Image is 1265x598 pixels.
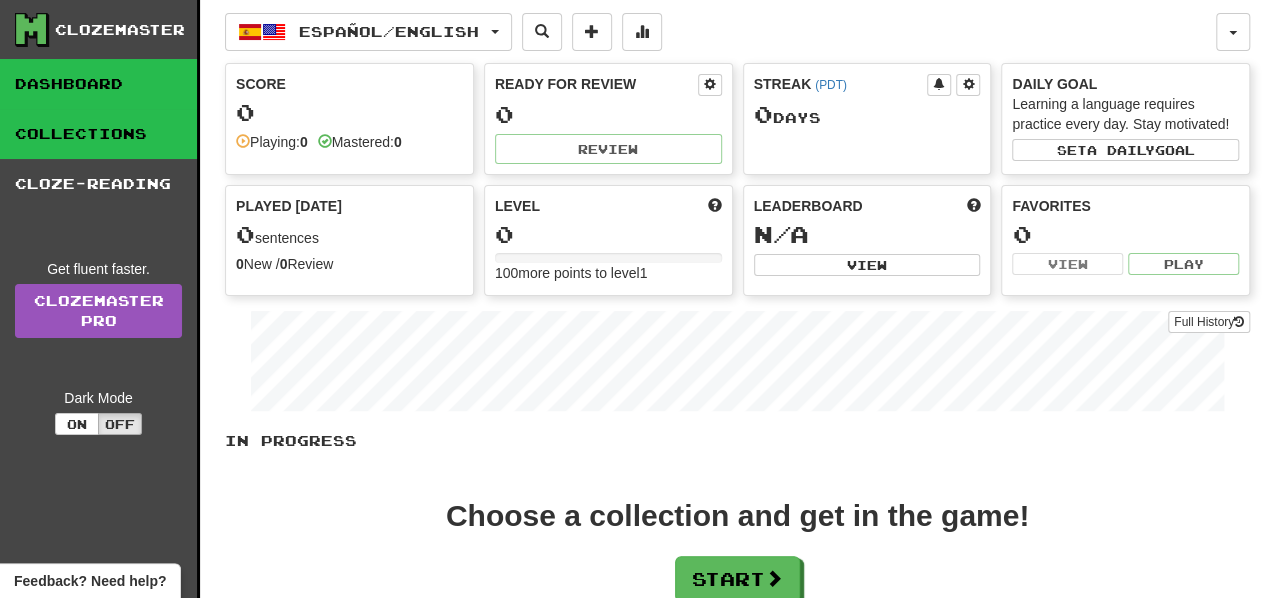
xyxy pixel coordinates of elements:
[1012,139,1239,161] button: Seta dailygoal
[236,220,255,248] span: 0
[15,284,182,338] a: ClozemasterPro
[236,222,463,248] div: sentences
[572,13,612,51] button: Add sentence to collection
[1012,222,1239,247] div: 0
[966,196,980,216] span: This week in points, UTC
[815,78,847,92] a: (PDT)
[495,196,540,216] span: Level
[236,132,308,152] div: Playing:
[446,501,1029,531] div: Choose a collection and get in the game!
[622,13,662,51] button: More stats
[754,100,773,128] span: 0
[1168,311,1250,333] button: Full History
[1012,94,1239,134] div: Learning a language requires practice every day. Stay motivated!
[15,388,182,408] div: Dark Mode
[522,13,562,51] button: Search sentences
[318,132,402,152] div: Mastered:
[495,134,722,164] button: Review
[98,413,142,435] button: Off
[299,23,479,40] span: Español / English
[495,74,698,94] div: Ready for Review
[1012,74,1239,94] div: Daily Goal
[236,74,463,94] div: Score
[300,134,308,150] strong: 0
[225,431,1250,451] p: In Progress
[225,13,512,51] button: Español/English
[55,413,99,435] button: On
[14,571,166,591] span: Open feedback widget
[394,134,402,150] strong: 0
[1012,196,1239,216] div: Favorites
[754,102,981,128] div: Day s
[236,254,463,274] div: New / Review
[280,256,288,272] strong: 0
[708,196,722,216] span: Score more points to level up
[15,259,182,279] div: Get fluent faster.
[55,20,185,40] div: Clozemaster
[495,263,722,283] div: 100 more points to level 1
[754,254,981,276] button: View
[1087,143,1155,157] span: a daily
[495,222,722,247] div: 0
[236,196,342,216] span: Played [DATE]
[754,196,863,216] span: Leaderboard
[236,100,463,125] div: 0
[1128,253,1239,275] button: Play
[754,220,809,248] span: N/A
[236,256,244,272] strong: 0
[495,102,722,127] div: 0
[1012,253,1123,275] button: View
[754,74,928,94] div: Streak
